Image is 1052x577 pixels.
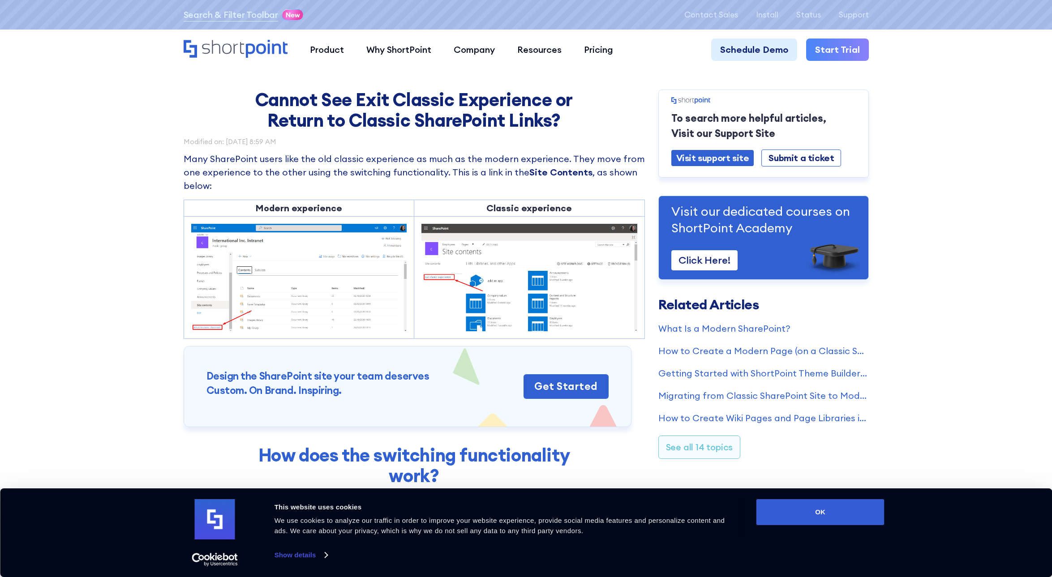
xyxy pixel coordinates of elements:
[756,10,778,19] a: Install
[796,10,821,19] a: Status
[711,38,797,61] a: Schedule Demo
[195,499,235,539] img: logo
[275,517,725,534] span: We use cookies to analyze our traffic in order to improve your website experience, provide social...
[839,10,869,19] a: Support
[310,43,344,56] div: Product
[671,203,856,236] p: Visit our dedicated courses on ShortPoint Academy
[671,250,738,270] a: Click Here!
[658,298,869,311] h3: Related Articles
[246,90,582,131] h1: Cannot See Exit Classic Experience or Return to Classic SharePoint Links?
[355,38,442,61] a: Why ShortPoint
[658,322,869,335] a: What Is a Modern SharePoint?
[299,38,355,61] a: Product
[506,38,573,61] a: Resources
[275,548,327,562] a: Show details
[176,553,254,566] a: Usercentrics Cookiebot - opens in a new window
[658,389,869,402] a: Migrating from Classic SharePoint Site to Modern SharePoint Site (SharePoint Online)
[529,167,593,178] strong: Site Contents
[246,445,582,487] h2: How does the switching functionality work?
[658,411,869,425] a: How to Create Wiki Pages and Page Libraries in SharePoint
[573,38,624,61] a: Pricing
[517,43,562,56] div: Resources
[184,40,288,59] a: Home
[761,150,841,167] a: Submit a ticket
[184,138,645,145] div: Modified on: [DATE] 8:59 AM
[366,43,431,56] div: Why ShortPoint
[584,43,613,56] div: Pricing
[756,499,885,525] button: OK
[658,436,741,459] a: See all 14 topics
[658,344,869,358] a: How to Create a Modern Page (on a Classic SharePoint Site)
[671,111,856,141] p: To search more helpful articles, Visit our Support Site
[184,152,645,192] p: Many SharePoint users like the old classic experience as much as the modern experience. They move...
[524,374,609,399] a: get started
[658,367,869,380] a: Getting Started with ShortPoint Theme Builder - Classic SharePoint Sites (Part 1)
[256,202,342,214] strong: Modern experience
[486,202,572,214] strong: Classic experience
[684,10,738,19] a: Contact Sales
[806,38,869,61] a: Start Trial
[184,8,278,21] a: Search & Filter Toolbar
[275,502,736,513] div: This website uses cookies
[671,150,754,166] a: Visit support site
[442,38,506,61] a: Company
[454,43,495,56] div: Company
[206,369,429,397] h3: Design the SharePoint site your team deserves Custom. On Brand. Inspiring.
